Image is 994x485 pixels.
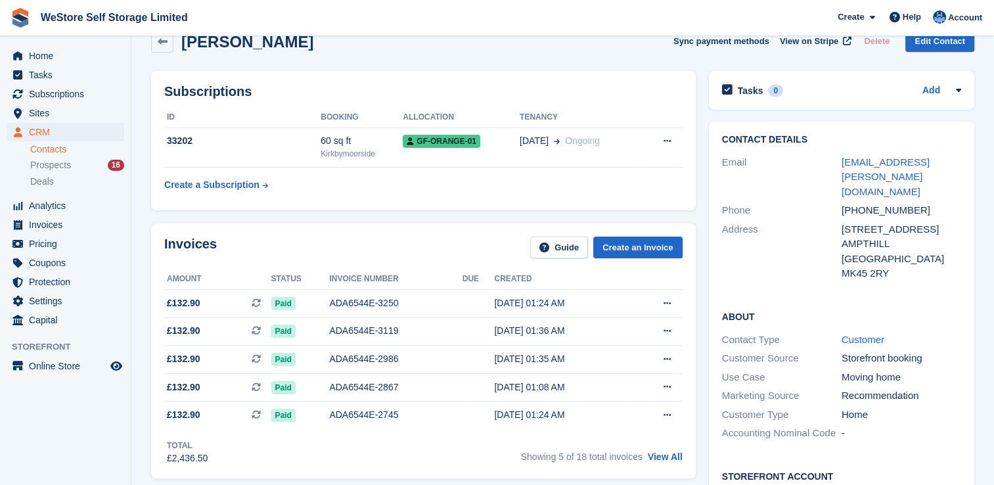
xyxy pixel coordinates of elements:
a: menu [7,85,124,103]
span: Settings [29,292,108,310]
span: Deals [30,175,54,188]
span: Help [903,11,921,24]
div: ADA6544E-3119 [329,324,462,338]
span: Create [838,11,864,24]
th: Due [463,269,495,290]
span: View on Stripe [780,35,838,48]
h2: Subscriptions [164,84,683,99]
div: Marketing Source [722,388,842,404]
span: Analytics [29,196,108,215]
a: menu [7,235,124,253]
span: Showing 5 of 18 total invoices [521,451,643,462]
span: Storefront [12,340,131,354]
div: Moving home [842,370,961,385]
a: Create an Invoice [593,237,683,258]
div: [DATE] 01:24 AM [494,408,629,422]
div: Address [722,222,842,281]
div: ADA6544E-2867 [329,381,462,394]
button: Delete [859,30,895,52]
span: Coupons [29,254,108,272]
a: [EMAIL_ADDRESS][PERSON_NAME][DOMAIN_NAME] [842,156,930,197]
a: View All [648,451,683,462]
a: menu [7,273,124,291]
a: Add [922,83,940,99]
div: MK45 2RY [842,266,961,281]
div: [DATE] 01:08 AM [494,381,629,394]
div: Contact Type [722,333,842,348]
div: [GEOGRAPHIC_DATA] [842,252,961,267]
th: Status [271,269,330,290]
div: Accounting Nominal Code [722,426,842,441]
div: Kirkbymoorside [321,148,403,160]
span: Prospects [30,159,71,172]
th: Booking [321,107,403,128]
a: Deals [30,175,124,189]
a: Guide [530,237,588,258]
span: [DATE] [520,134,549,148]
a: Preview store [108,358,124,374]
th: Amount [164,269,271,290]
div: 0 [768,85,783,97]
span: Paid [271,381,296,394]
a: menu [7,196,124,215]
div: ADA6544E-2745 [329,408,462,422]
div: 60 sq ft [321,134,403,148]
div: Phone [722,203,842,218]
h2: Tasks [738,85,763,97]
div: £2,436.50 [167,451,208,465]
div: AMPTHILL [842,237,961,252]
img: stora-icon-8386f47178a22dfd0bd8f6a31ec36ba5ce8667c1dd55bd0f319d3a0aa187defe.svg [11,8,30,28]
span: Protection [29,273,108,291]
span: £132.90 [167,408,200,422]
span: Pricing [29,235,108,253]
div: [STREET_ADDRESS] [842,222,961,237]
a: menu [7,254,124,272]
th: ID [164,107,321,128]
a: menu [7,123,124,141]
th: Tenancy [520,107,641,128]
th: Allocation [403,107,520,128]
span: Paid [271,325,296,338]
a: menu [7,357,124,375]
span: Capital [29,311,108,329]
span: GF-ORANGE-01 [403,135,480,148]
a: menu [7,311,124,329]
span: £132.90 [167,381,200,394]
a: menu [7,66,124,84]
div: Email [722,155,842,200]
a: menu [7,104,124,122]
div: ADA6544E-3250 [329,296,462,310]
div: Total [167,440,208,451]
span: £132.90 [167,296,200,310]
h2: Contact Details [722,135,961,145]
div: 16 [108,160,124,171]
div: Create a Subscription [164,178,260,192]
span: Invoices [29,216,108,234]
div: Customer Type [722,407,842,423]
div: Customer Source [722,351,842,366]
img: Joanne Goff [933,11,946,24]
a: Prospects 16 [30,158,124,172]
h2: Storefront Account [722,469,961,482]
a: View on Stripe [775,30,854,52]
div: [DATE] 01:36 AM [494,324,629,338]
div: [PHONE_NUMBER] [842,203,961,218]
span: Tasks [29,66,108,84]
div: Use Case [722,370,842,385]
a: WeStore Self Storage Limited [35,7,193,28]
div: Storefront booking [842,351,961,366]
div: Recommendation [842,388,961,404]
span: Paid [271,353,296,366]
span: £132.90 [167,352,200,366]
span: CRM [29,123,108,141]
div: Home [842,407,961,423]
span: Account [948,11,982,24]
a: Create a Subscription [164,173,268,197]
th: Created [494,269,629,290]
a: menu [7,292,124,310]
h2: Invoices [164,237,217,258]
div: - [842,426,961,441]
div: [DATE] 01:35 AM [494,352,629,366]
h2: [PERSON_NAME] [181,33,313,51]
a: menu [7,47,124,65]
